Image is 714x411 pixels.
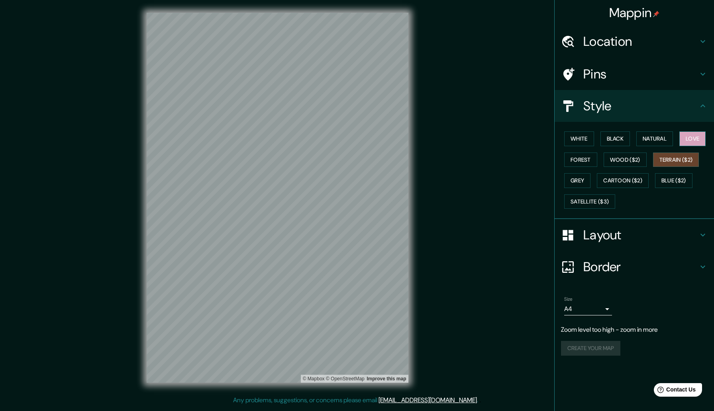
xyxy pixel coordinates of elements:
a: Mapbox [303,376,325,382]
button: Cartoon ($2) [597,173,649,188]
button: Natural [636,131,673,146]
iframe: Help widget launcher [643,380,705,402]
div: Border [555,251,714,283]
button: Satellite ($3) [564,194,615,209]
div: . [479,395,481,405]
p: Zoom level too high - zoom in more [561,325,708,335]
canvas: Map [147,13,408,383]
button: Terrain ($2) [653,153,699,167]
h4: Location [583,33,698,49]
button: Black [600,131,630,146]
h4: Style [583,98,698,114]
a: Map feedback [367,376,406,382]
div: Layout [555,219,714,251]
button: White [564,131,594,146]
h4: Mappin [609,5,660,21]
h4: Layout [583,227,698,243]
img: pin-icon.png [653,11,659,17]
div: Style [555,90,714,122]
div: A4 [564,303,612,315]
div: . [478,395,479,405]
h4: Pins [583,66,698,82]
div: Pins [555,58,714,90]
p: Any problems, suggestions, or concerns please email . [233,395,478,405]
h4: Border [583,259,698,275]
label: Size [564,296,573,303]
button: Forest [564,153,597,167]
a: OpenStreetMap [326,376,365,382]
button: Blue ($2) [655,173,692,188]
a: [EMAIL_ADDRESS][DOMAIN_NAME] [379,396,477,404]
button: Grey [564,173,590,188]
div: Location [555,25,714,57]
button: Love [679,131,706,146]
button: Wood ($2) [604,153,647,167]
